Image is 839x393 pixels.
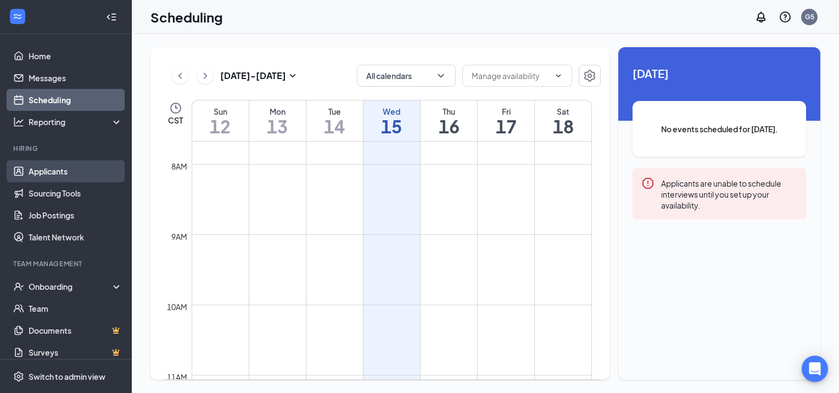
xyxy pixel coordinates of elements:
div: Hiring [13,144,120,153]
a: DocumentsCrown [29,319,122,341]
svg: WorkstreamLogo [12,11,23,22]
h1: 17 [478,117,534,136]
svg: ChevronDown [435,70,446,81]
svg: QuestionInfo [779,10,792,24]
div: Onboarding [29,281,113,292]
a: Scheduling [29,89,122,111]
div: Applicants are unable to schedule interviews until you set up your availability. [661,177,797,211]
a: Job Postings [29,204,122,226]
div: Sun [192,106,249,117]
a: October 18, 2025 [535,100,591,141]
svg: Error [641,177,655,190]
div: 8am [169,160,189,172]
a: SurveysCrown [29,341,122,363]
div: Team Management [13,259,120,268]
a: October 13, 2025 [249,100,306,141]
div: Switch to admin view [29,371,105,382]
svg: Analysis [13,116,24,127]
h1: Scheduling [150,8,223,26]
a: Messages [29,67,122,89]
a: October 14, 2025 [306,100,363,141]
svg: Collapse [106,12,117,23]
div: Mon [249,106,306,117]
div: Reporting [29,116,123,127]
h1: 15 [363,117,420,136]
a: October 15, 2025 [363,100,420,141]
a: October 12, 2025 [192,100,249,141]
span: CST [168,115,183,126]
a: Talent Network [29,226,122,248]
svg: ChevronRight [200,69,211,82]
div: 10am [165,301,189,313]
h1: 16 [421,117,477,136]
div: Wed [363,106,420,117]
div: Tue [306,106,363,117]
div: G5 [805,12,814,21]
a: October 17, 2025 [478,100,534,141]
div: Sat [535,106,591,117]
span: No events scheduled for [DATE]. [655,123,784,135]
svg: UserCheck [13,281,24,292]
input: Manage availability [472,70,550,82]
svg: Notifications [754,10,768,24]
div: Fri [478,106,534,117]
div: 11am [165,371,189,383]
svg: Clock [169,102,182,115]
h1: 13 [249,117,306,136]
h3: [DATE] - [DATE] [220,70,286,82]
a: Team [29,297,122,319]
div: Thu [421,106,477,117]
svg: Settings [13,371,24,382]
a: Applicants [29,160,122,182]
svg: SmallChevronDown [286,69,299,82]
button: ChevronLeft [172,68,188,84]
h1: 14 [306,117,363,136]
span: [DATE] [633,65,806,82]
a: October 16, 2025 [421,100,477,141]
a: Sourcing Tools [29,182,122,204]
button: Settings [579,65,601,87]
button: All calendarsChevronDown [357,65,456,87]
svg: Settings [583,69,596,82]
button: ChevronRight [197,68,214,84]
h1: 18 [535,117,591,136]
a: Home [29,45,122,67]
h1: 12 [192,117,249,136]
svg: ChevronDown [554,71,563,80]
svg: ChevronLeft [175,69,186,82]
div: 9am [169,231,189,243]
div: Open Intercom Messenger [802,356,828,382]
